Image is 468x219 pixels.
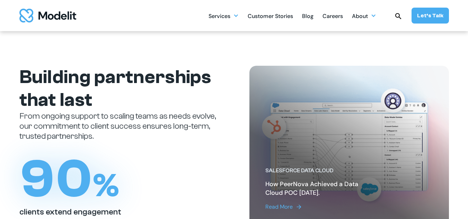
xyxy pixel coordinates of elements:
a: Blog [302,9,314,22]
div: Services [209,9,239,22]
a: home [19,9,76,22]
div: Read More [265,203,293,211]
div: Salesforce Data Cloud [265,167,377,174]
h1: 90 [19,152,120,206]
div: Services [209,10,230,24]
div: About [352,10,368,24]
img: modelit logo [19,9,76,22]
div: About [352,9,376,22]
a: Customer Stories [248,9,293,22]
p: From ongoing support to scaling teams as needs evolve, our commitment to client success ensures l... [19,111,219,141]
h2: How PeerNova Achieved a Data Cloud POC [DATE]. [265,180,377,197]
div: Blog [302,10,314,24]
img: arrow [295,203,302,210]
a: Read More [265,203,377,211]
h2: clients extend engagement [19,207,121,217]
div: Customer Stories [248,10,293,24]
a: Let’s Talk [412,8,449,24]
span: % [93,167,119,204]
a: Careers [323,9,343,22]
h1: Building partnerships that last [19,66,219,111]
div: Let’s Talk [417,12,443,19]
div: Careers [323,10,343,24]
